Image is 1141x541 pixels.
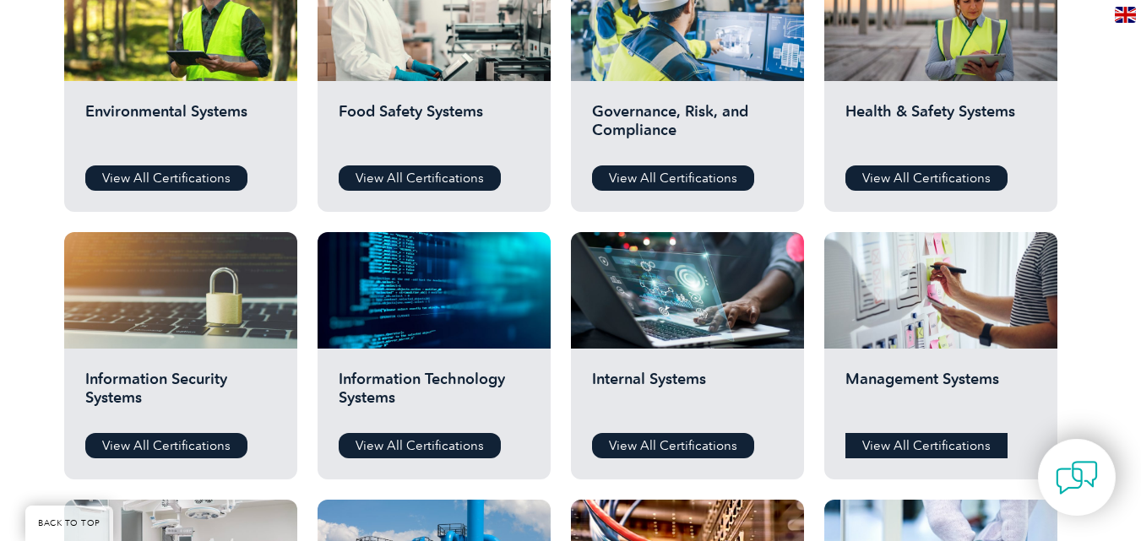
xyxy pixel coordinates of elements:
a: View All Certifications [339,433,501,458]
img: en [1115,7,1136,23]
h2: Internal Systems [592,370,783,420]
a: View All Certifications [845,165,1008,191]
a: View All Certifications [85,433,247,458]
h2: Health & Safety Systems [845,102,1036,153]
h2: Governance, Risk, and Compliance [592,102,783,153]
a: View All Certifications [592,165,754,191]
a: View All Certifications [592,433,754,458]
a: View All Certifications [85,165,247,191]
img: contact-chat.png [1056,457,1098,499]
h2: Information Security Systems [85,370,276,420]
h2: Information Technology Systems [339,370,530,420]
a: BACK TO TOP [25,506,113,541]
h2: Food Safety Systems [339,102,530,153]
h2: Management Systems [845,370,1036,420]
h2: Environmental Systems [85,102,276,153]
a: View All Certifications [339,165,501,191]
a: View All Certifications [845,433,1008,458]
